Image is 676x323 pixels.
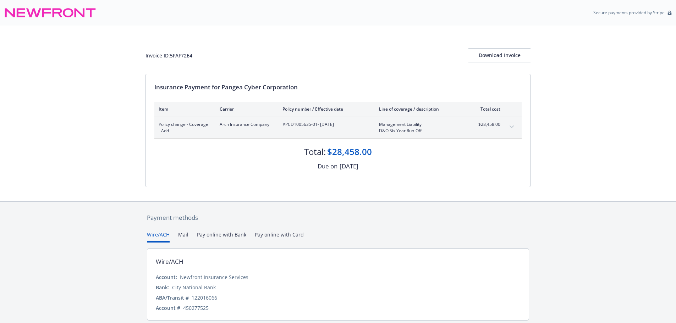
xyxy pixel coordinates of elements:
[379,121,462,134] span: Management LiabilityD&O Six Year Run-Off
[154,117,522,138] div: Policy change - Coverage - AddArch Insurance Company#PCD1005635-01- [DATE]Management LiabilityD&O...
[304,146,326,158] div: Total:
[474,106,500,112] div: Total cost
[340,162,358,171] div: [DATE]
[220,121,271,128] span: Arch Insurance Company
[156,273,177,281] div: Account:
[147,213,529,222] div: Payment methods
[156,257,183,266] div: Wire/ACH
[282,121,368,128] span: #PCD1005635-01 - [DATE]
[183,304,209,312] div: 450277525
[172,284,216,291] div: City National Bank
[282,106,368,112] div: Policy number / Effective date
[145,52,192,59] div: Invoice ID: 5FAF72E4
[220,106,271,112] div: Carrier
[197,231,246,243] button: Pay online with Bank
[468,49,531,62] div: Download Invoice
[506,121,517,133] button: expand content
[468,48,531,62] button: Download Invoice
[159,121,208,134] span: Policy change - Coverage - Add
[318,162,337,171] div: Due on
[180,273,248,281] div: Newfront Insurance Services
[379,121,462,128] span: Management Liability
[379,128,462,134] span: D&O Six Year Run-Off
[192,294,217,301] div: 122016066
[178,231,188,243] button: Mail
[593,10,665,16] p: Secure payments provided by Stripe
[154,83,522,92] div: Insurance Payment for Pangea Cyber Corporation
[159,106,208,112] div: Item
[156,284,169,291] div: Bank:
[156,294,189,301] div: ABA/Transit #
[474,121,500,128] span: $28,458.00
[255,231,304,243] button: Pay online with Card
[147,231,170,243] button: Wire/ACH
[379,106,462,112] div: Line of coverage / description
[327,146,372,158] div: $28,458.00
[156,304,180,312] div: Account #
